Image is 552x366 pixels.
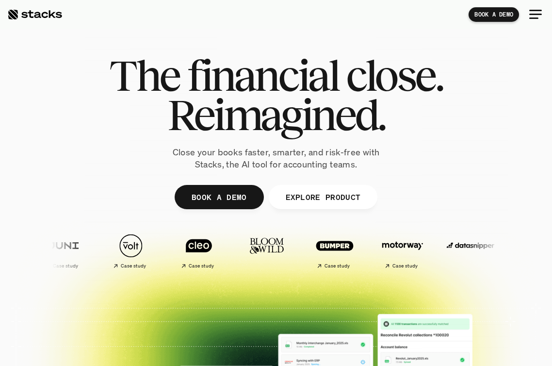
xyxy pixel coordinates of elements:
a: BOOK A DEMO [469,7,519,22]
span: close. [346,56,443,95]
a: EXPLORE PRODUCT [268,185,377,209]
h2: Case study [121,263,146,269]
h2: Case study [325,263,350,269]
a: Case study [303,229,366,273]
a: Case study [99,229,162,273]
h2: Case study [189,263,214,269]
a: Case study [167,229,230,273]
p: Close your books faster, smarter, and risk-free with Stacks, the AI tool for accounting teams. [160,146,392,170]
span: The [109,56,179,95]
h2: Case study [53,263,79,269]
p: EXPLORE PRODUCT [285,190,360,204]
span: Reimagined. [167,95,385,134]
a: Case study [371,229,434,273]
p: BOOK A DEMO [192,190,247,204]
p: BOOK A DEMO [474,11,513,18]
a: BOOK A DEMO [175,185,264,209]
span: financial [187,56,338,95]
h2: Case study [392,263,418,269]
a: Case study [32,229,95,273]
